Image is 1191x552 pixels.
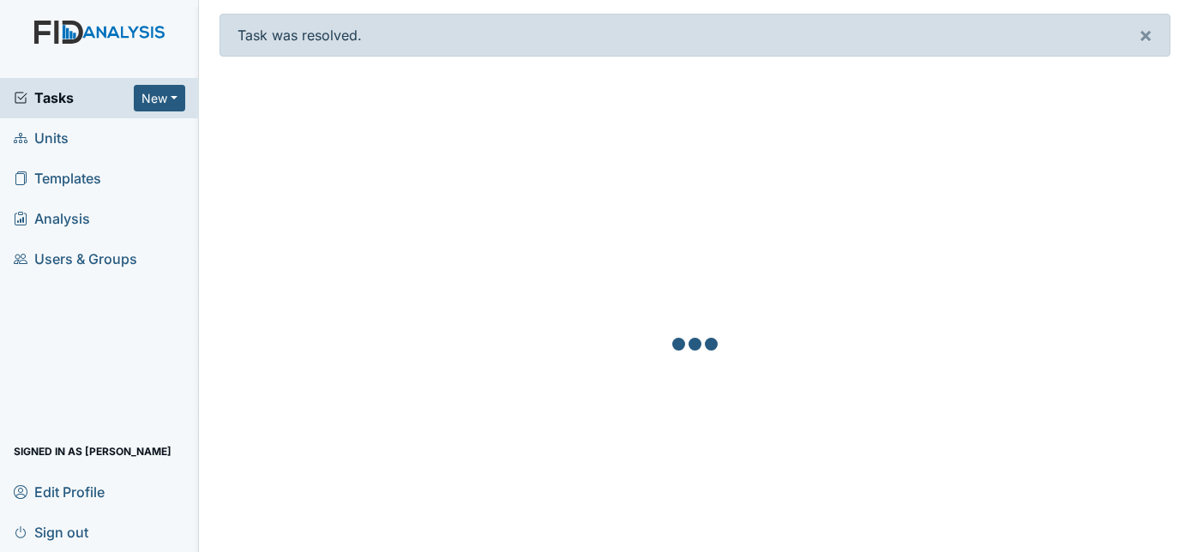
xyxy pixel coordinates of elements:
[14,87,134,108] a: Tasks
[220,14,1171,57] div: Task was resolved.
[14,165,101,192] span: Templates
[14,246,137,273] span: Users & Groups
[134,85,185,111] button: New
[14,438,171,465] span: Signed in as [PERSON_NAME]
[1122,15,1170,56] button: ×
[14,125,69,152] span: Units
[14,478,105,505] span: Edit Profile
[1139,22,1152,47] span: ×
[14,519,88,545] span: Sign out
[14,206,90,232] span: Analysis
